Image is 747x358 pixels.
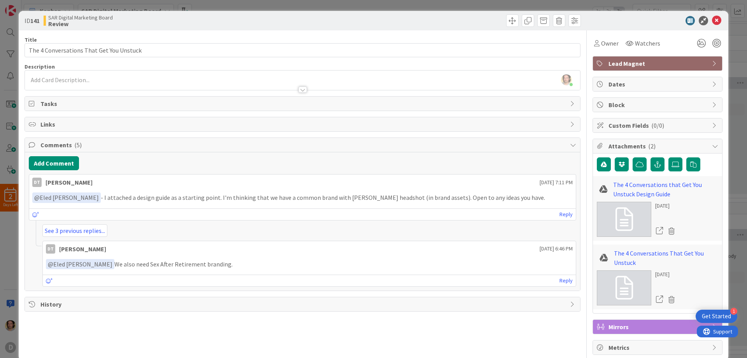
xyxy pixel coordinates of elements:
p: We also need Sex After Retirement branding. [46,259,573,270]
span: Links [40,120,566,129]
span: ( 5 ) [74,141,82,149]
div: 1 [730,308,737,315]
div: [DATE] [655,202,678,210]
span: SAR Digital Marketing Board [48,14,113,21]
span: ID [25,16,40,25]
div: DT [46,244,55,254]
span: Block [608,100,708,109]
span: Attachments [608,141,708,151]
input: type card name here... [25,43,580,57]
span: @ [34,194,40,201]
span: ( 0/0 ) [651,122,664,129]
span: History [40,300,566,309]
b: 141 [30,17,40,25]
span: Support [16,1,35,11]
span: Eled [PERSON_NAME] [34,194,99,201]
a: See 3 previous replies... [42,224,107,237]
span: Dates [608,79,708,89]
a: The 4 Conversations That Get You Unstuck [614,249,718,267]
label: Title [25,36,37,43]
a: The 4 Conversations that Get You Unstuck Design Guide [613,180,718,199]
a: Reply [559,276,573,286]
button: Add Comment [29,156,79,170]
span: Custom Fields [608,121,708,130]
span: Owner [601,39,619,48]
div: DT [32,178,42,187]
span: [DATE] 7:11 PM [540,178,573,187]
div: [PERSON_NAME] [59,244,106,254]
span: Metrics [608,343,708,352]
div: [PERSON_NAME] [46,178,93,187]
div: [DATE] [655,270,678,279]
span: Description [25,63,55,70]
span: Eled [PERSON_NAME] [48,260,112,268]
span: Watchers [635,39,660,48]
p: - I attached a design guide as a starting point. I'm thinking that we have a common brand with [P... [32,192,573,203]
a: Reply [559,210,573,219]
b: Review [48,21,113,27]
span: @ [48,260,53,268]
span: [DATE] 6:46 PM [540,245,573,253]
img: 1Ol1I4EqlztBw9wu105dBxD3jTh8plql.jpg [561,74,572,85]
span: Tasks [40,99,566,108]
a: Open [655,295,664,305]
span: Mirrors [608,322,708,332]
div: Get Started [702,312,731,320]
span: Comments [40,140,566,150]
a: Open [655,226,664,236]
span: Lead Magnet [608,59,708,68]
span: ( 2 ) [648,142,656,150]
div: Open Get Started checklist, remaining modules: 1 [696,310,737,323]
